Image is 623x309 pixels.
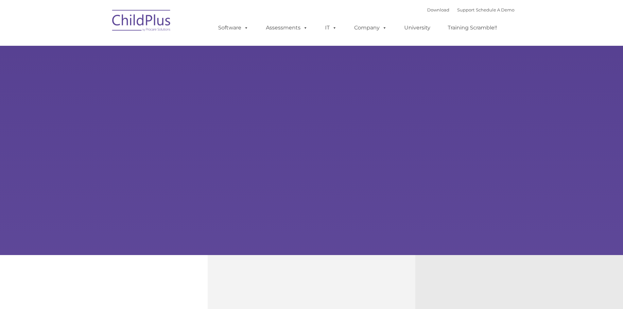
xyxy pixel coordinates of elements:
[427,7,449,12] a: Download
[476,7,514,12] a: Schedule A Demo
[259,21,314,34] a: Assessments
[109,5,174,38] img: ChildPlus by Procare Solutions
[319,21,343,34] a: IT
[441,21,504,34] a: Training Scramble!!
[398,21,437,34] a: University
[212,21,255,34] a: Software
[348,21,393,34] a: Company
[427,7,514,12] font: |
[457,7,475,12] a: Support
